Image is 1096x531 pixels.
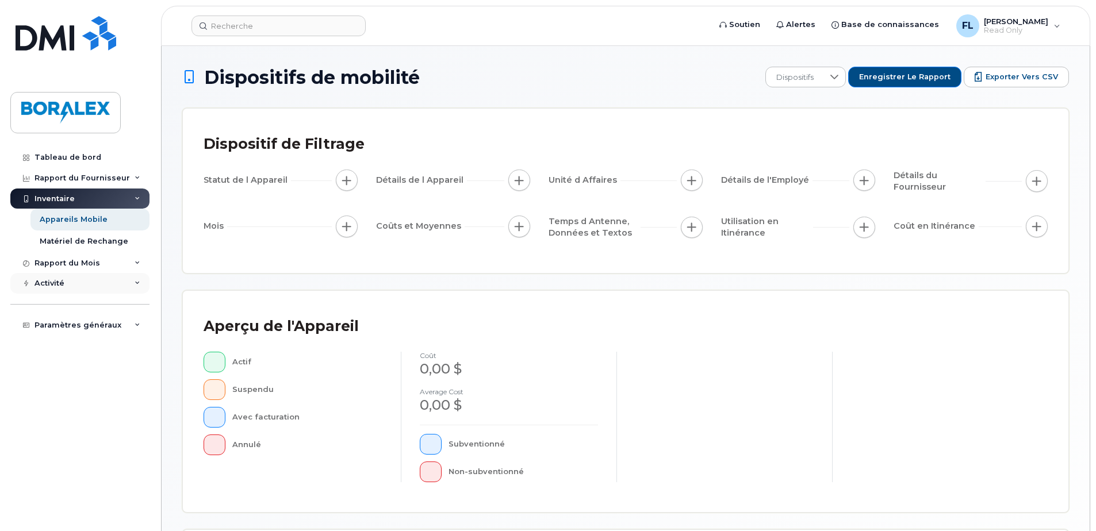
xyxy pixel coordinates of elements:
h4: coût [420,352,598,359]
span: Détails de l Appareil [376,174,467,186]
button: Enregistrer le rapport [848,67,961,87]
span: Statut de l Appareil [204,174,291,186]
span: Temps d Antenne, Données et Textos [549,216,641,239]
div: Suspendu [232,379,383,400]
span: Enregistrer le rapport [859,72,951,82]
div: Subventionné [449,434,599,455]
span: Dispositifs [766,67,824,88]
span: Exporter vers CSV [986,72,1058,82]
span: Détails du Fournisseur [894,170,986,193]
span: Détails de l'Employé [721,174,813,186]
span: Dispositifs de mobilité [204,67,420,87]
span: Coûts et Moyennes [376,220,465,232]
div: Avec facturation [232,407,383,428]
div: Annulé [232,434,383,455]
span: Mois [204,220,227,232]
div: Non-subventionné [449,461,599,482]
h4: Average cost [420,388,598,395]
div: Aperçu de l'Appareil [204,311,359,341]
span: Utilisation en Itinérance [721,216,813,239]
button: Exporter vers CSV [964,67,1069,87]
div: Actif [232,352,383,372]
span: Unité d Affaires [549,174,620,186]
div: 0,00 $ [420,359,598,379]
div: 0,00 $ [420,395,598,415]
div: Dispositif de Filtrage [204,129,365,159]
span: Coût en Itinérance [894,220,979,232]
